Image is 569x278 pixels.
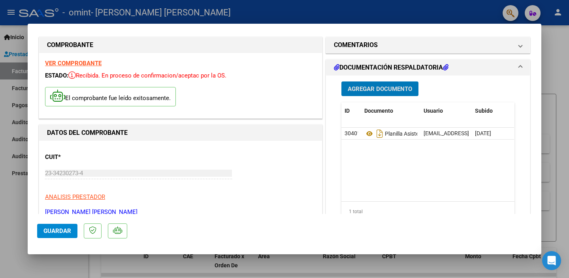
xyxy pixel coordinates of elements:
[47,41,93,49] strong: COMPROBANTE
[475,108,493,114] span: Subido
[45,193,105,200] span: ANALISIS PRESTADOR
[341,102,361,119] datatable-header-cell: ID
[348,85,412,93] span: Agregar Documento
[424,130,558,136] span: [EMAIL_ADDRESS][DOMAIN_NAME] - [PERSON_NAME]
[37,224,77,238] button: Guardar
[326,60,530,76] mat-expansion-panel-header: DOCUMENTACIÓN RESPALDATORIA
[364,108,393,114] span: Documento
[334,63,448,72] h1: DOCUMENTACIÓN RESPALDATORIA
[364,130,458,137] span: Planilla Asistencia Septiembre
[341,202,514,221] div: 1 total
[375,127,385,140] i: Descargar documento
[45,153,126,162] p: CUIT
[345,130,360,136] span: 30401
[47,129,128,136] strong: DATOS DEL COMPROBANTE
[326,76,530,240] div: DOCUMENTACIÓN RESPALDATORIA
[45,60,102,67] a: VER COMPROBANTE
[345,108,350,114] span: ID
[420,102,472,119] datatable-header-cell: Usuario
[542,251,561,270] div: Open Intercom Messenger
[472,102,511,119] datatable-header-cell: Subido
[45,87,176,106] p: El comprobante fue leído exitosamente.
[68,72,226,79] span: Recibida. En proceso de confirmacion/aceptac por la OS.
[45,72,68,79] span: ESTADO:
[475,130,491,136] span: [DATE]
[334,40,378,50] h1: COMENTARIOS
[511,102,551,119] datatable-header-cell: Acción
[341,81,418,96] button: Agregar Documento
[45,208,316,217] p: [PERSON_NAME] [PERSON_NAME]
[43,227,71,235] span: Guardar
[326,37,530,53] mat-expansion-panel-header: COMENTARIOS
[361,102,420,119] datatable-header-cell: Documento
[424,108,443,114] span: Usuario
